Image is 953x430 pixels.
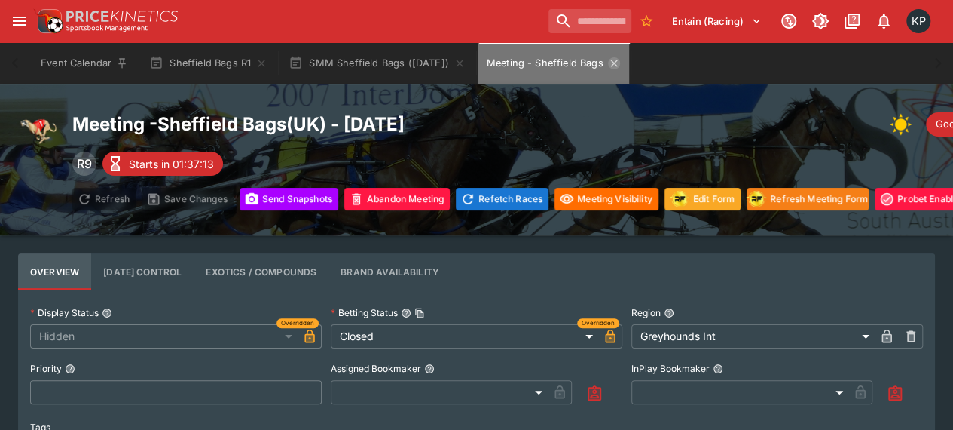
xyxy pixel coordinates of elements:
[669,189,690,208] img: racingform.png
[669,189,690,210] div: racingform
[478,42,629,84] button: Meeting - Sheffield Bags
[32,42,137,84] button: Event Calendar
[72,112,405,136] h2: Meeting - Sheffield Bags ( UK ) - [DATE]
[6,8,33,35] button: open drawer
[91,253,194,290] button: Configure each race specific details at once
[548,9,631,33] input: search
[424,364,435,374] button: Assigned Bookmaker
[663,9,771,33] button: Select Tenant
[401,308,411,318] button: Betting StatusCopy To Clipboard
[838,8,866,35] button: Documentation
[18,253,91,290] button: Base meeting details
[279,42,475,84] button: SMM Sheffield Bags ([DATE])
[631,306,661,319] p: Region
[807,8,834,35] button: Toggle light/dark mode
[194,253,328,290] button: View and edit meeting dividends and compounds.
[331,362,421,375] p: Assigned Bookmaker
[747,188,869,210] button: Refresh Meeting Form
[456,188,548,210] button: Refetching all race data will discard any changes you have made and reload the latest race data f...
[18,109,60,152] img: greyhound_racing.png
[775,8,802,35] button: Connected to PK
[328,253,451,290] button: Configure brand availability for the meeting
[634,9,658,33] button: No Bookmarks
[331,324,598,349] div: Closed
[129,156,214,172] p: Starts in 01:37:13
[902,5,935,38] button: Kedar Pandit
[582,318,615,328] span: Overridden
[631,324,875,349] div: Greyhounds Int
[344,188,450,210] button: Mark all events in meeting as closed and abandoned.
[890,109,920,140] div: Weather: null
[102,308,112,318] button: Display Status
[870,8,897,35] button: Notifications
[66,25,148,32] img: Sportsbook Management
[906,9,930,33] div: Kedar Pandit
[581,380,608,407] button: Assign to Me
[65,364,75,374] button: Priority
[30,306,99,319] p: Display Status
[713,364,723,374] button: InPlay Bookmaker
[240,188,338,210] button: Send Snapshots
[30,362,62,375] p: Priority
[631,362,710,375] p: InPlay Bookmaker
[890,109,920,140] img: sun.png
[554,188,658,210] button: Set all events in meeting to specified visibility
[30,324,298,349] div: Hidden
[881,380,909,407] button: Assign to Me
[414,308,425,318] button: Copy To Clipboard
[664,308,674,318] button: Region
[140,42,276,84] button: Sheffield Bags R1
[746,189,767,210] div: racingform
[281,318,314,328] span: Overridden
[66,11,178,22] img: PriceKinetics
[331,306,398,319] p: Betting Status
[33,6,63,36] img: PriceKinetics Logo
[746,189,767,208] img: racingform.png
[664,188,741,210] button: Update RacingForm for all races in this meeting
